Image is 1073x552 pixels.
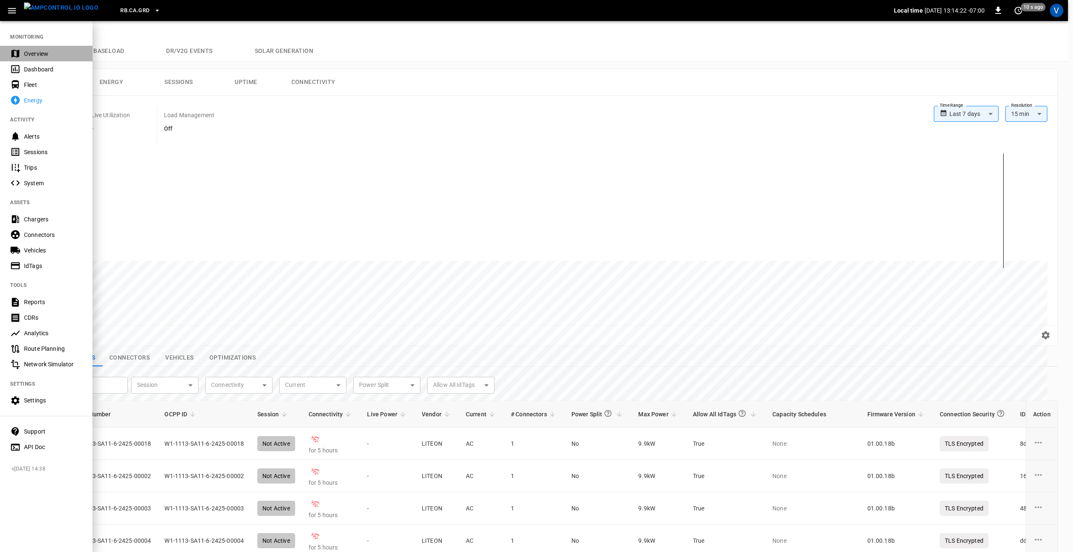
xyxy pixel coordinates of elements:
[24,313,82,322] div: CDRs
[24,231,82,239] div: Connectors
[24,96,82,105] div: Energy
[24,344,82,353] div: Route Planning
[24,132,82,141] div: Alerts
[24,262,82,270] div: IdTags
[24,443,82,451] div: API Doc
[925,6,985,15] p: [DATE] 13:14:22 -07:00
[24,179,82,187] div: System
[24,396,82,405] div: Settings
[24,50,82,58] div: Overview
[24,329,82,337] div: Analytics
[24,3,98,13] img: ampcontrol.io logo
[24,81,82,89] div: Fleet
[1021,3,1046,11] span: 10 s ago
[24,215,82,223] div: Chargers
[120,6,149,16] span: RB.CA.GRD
[24,148,82,156] div: Sessions
[24,298,82,306] div: Reports
[24,360,82,368] div: Network Simulator
[894,6,923,15] p: Local time
[12,465,86,473] span: v [DATE] 14:38
[24,163,82,172] div: Trips
[1012,4,1025,17] button: set refresh interval
[24,427,82,436] div: Support
[1050,4,1063,17] div: profile-icon
[24,246,82,255] div: Vehicles
[24,65,82,74] div: Dashboard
